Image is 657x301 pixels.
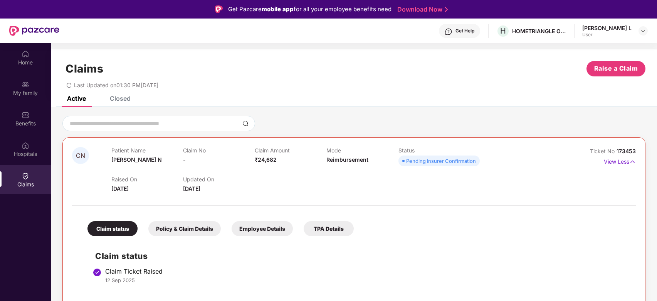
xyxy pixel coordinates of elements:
div: Employee Details [232,221,293,236]
div: 12 Sep 2025 [105,277,628,284]
p: Claim No [183,147,255,154]
div: Get Help [455,28,474,34]
strong: mobile app [262,5,294,13]
a: Download Now [397,5,445,14]
span: [DATE] [183,185,200,192]
div: Closed [110,95,131,102]
img: svg+xml;base64,PHN2ZyBpZD0iQ2xhaW0iIHhtbG5zPSJodHRwOi8vd3d3LnczLm9yZy8yMDAwL3N2ZyIgd2lkdGg9IjIwIi... [22,172,29,180]
img: Logo [215,5,223,13]
p: Updated On [183,176,255,183]
img: svg+xml;base64,PHN2ZyB3aWR0aD0iMjAiIGhlaWdodD0iMjAiIHZpZXdCb3g9IjAgMCAyMCAyMCIgZmlsbD0ibm9uZSIgeG... [22,81,29,88]
p: Claim Amount [255,147,326,154]
img: svg+xml;base64,PHN2ZyBpZD0iSG9zcGl0YWxzIiB4bWxucz0iaHR0cDovL3d3dy53My5vcmcvMjAwMC9zdmciIHdpZHRoPS... [22,142,29,149]
span: - [183,156,186,163]
img: svg+xml;base64,PHN2ZyBpZD0iSG9tZSIgeG1sbnM9Imh0dHA6Ly93d3cudzMub3JnLzIwMDAvc3ZnIiB3aWR0aD0iMjAiIG... [22,50,29,58]
h1: Claims [66,62,103,75]
span: redo [66,82,72,88]
div: Active [67,95,86,102]
span: [DATE] [111,185,129,192]
img: svg+xml;base64,PHN2ZyBpZD0iU2VhcmNoLTMyeDMyIiB4bWxucz0iaHR0cDovL3d3dy53My5vcmcvMjAwMC9zdmciIHdpZH... [242,120,249,127]
div: [PERSON_NAME] L [582,24,632,32]
h2: Claim status [95,250,628,262]
div: Claim Ticket Raised [105,267,628,275]
div: Get Pazcare for all your employee benefits need [228,5,392,14]
div: HOMETRIANGLE ONLINE SERVICES PRIVATE LIMITED [512,27,566,35]
span: Ticket No [590,148,617,154]
img: svg+xml;base64,PHN2ZyBpZD0iSGVscC0zMngzMiIgeG1sbnM9Imh0dHA6Ly93d3cudzMub3JnLzIwMDAvc3ZnIiB3aWR0aD... [445,28,452,36]
p: Mode [326,147,398,154]
div: TPA Details [304,221,354,236]
p: Patient Name [111,147,183,154]
span: [PERSON_NAME] N [111,156,162,163]
img: svg+xml;base64,PHN2ZyBpZD0iRHJvcGRvd24tMzJ4MzIiIHhtbG5zPSJodHRwOi8vd3d3LnczLm9yZy8yMDAwL3N2ZyIgd2... [640,28,646,34]
span: Reimbursement [326,156,368,163]
img: svg+xml;base64,PHN2ZyB4bWxucz0iaHR0cDovL3d3dy53My5vcmcvMjAwMC9zdmciIHdpZHRoPSIxNyIgaGVpZ2h0PSIxNy... [629,157,636,166]
span: H [500,26,506,36]
span: 173453 [617,148,636,154]
span: CN [76,152,85,159]
p: View Less [604,156,636,166]
div: Pending Insurer Confirmation [406,157,476,165]
span: Raise a Claim [594,64,638,73]
img: New Pazcare Logo [9,26,59,36]
div: Policy & Claim Details [148,221,221,236]
p: Status [398,147,470,154]
img: svg+xml;base64,PHN2ZyBpZD0iU3RlcC1Eb25lLTMyeDMyIiB4bWxucz0iaHR0cDovL3d3dy53My5vcmcvMjAwMC9zdmciIH... [92,268,102,277]
div: Claim status [87,221,138,236]
p: Raised On [111,176,183,183]
button: Raise a Claim [586,61,645,76]
span: Last Updated on 01:30 PM[DATE] [74,82,158,88]
span: ₹24,682 [255,156,277,163]
div: User [582,32,632,38]
img: svg+xml;base64,PHN2ZyBpZD0iQmVuZWZpdHMiIHhtbG5zPSJodHRwOi8vd3d3LnczLm9yZy8yMDAwL3N2ZyIgd2lkdGg9Ij... [22,111,29,119]
img: Stroke [445,5,448,14]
